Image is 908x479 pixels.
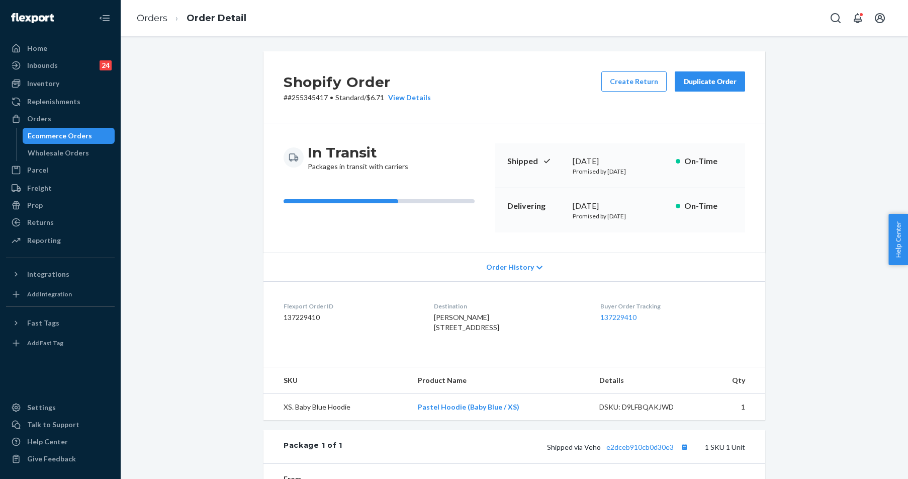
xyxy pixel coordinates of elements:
a: Parcel [6,162,115,178]
h2: Shopify Order [284,71,431,93]
div: Wholesale Orders [28,148,89,158]
div: Help Center [27,437,68,447]
dd: 137229410 [284,312,418,323]
a: Settings [6,400,115,416]
a: Inventory [6,75,115,92]
td: XS. Baby Blue Hoodie [263,394,410,421]
div: Add Integration [27,290,72,298]
a: Returns [6,214,115,230]
dt: Flexport Order ID [284,302,418,310]
span: Standard [335,93,364,102]
button: Copy tracking number [678,440,691,453]
a: Add Integration [6,286,115,302]
p: Shipped [507,155,565,167]
p: Delivering [507,200,565,212]
div: Inbounds [27,60,58,70]
button: Help Center [888,214,908,265]
button: Close Navigation [95,8,115,28]
a: Freight [6,180,115,196]
button: Create Return [601,71,667,92]
img: Flexport logo [11,13,54,23]
a: Pastel Hoodie (Baby Blue / XS) [418,403,519,411]
div: [DATE] [573,200,668,212]
dt: Buyer Order Tracking [600,302,745,310]
div: Orders [27,114,51,124]
button: Open account menu [870,8,890,28]
div: Reporting [27,235,61,246]
div: [DATE] [573,155,668,167]
button: Give Feedback [6,451,115,467]
a: Home [6,40,115,56]
button: Open notifications [848,8,868,28]
span: • [330,93,333,102]
div: Ecommerce Orders [28,131,92,141]
div: 1 SKU 1 Unit [342,440,745,453]
th: Product Name [410,367,591,394]
a: Orders [6,111,115,127]
div: Replenishments [27,97,80,107]
a: Add Fast Tag [6,335,115,351]
a: Help Center [6,434,115,450]
span: Order History [486,262,534,272]
h3: In Transit [308,143,408,162]
div: Give Feedback [27,454,76,464]
button: Integrations [6,266,115,282]
div: Duplicate Order [683,76,737,87]
div: Freight [27,183,52,193]
div: Package 1 of 1 [284,440,342,453]
a: Prep [6,197,115,213]
p: Promised by [DATE] [573,212,668,220]
th: SKU [263,367,410,394]
p: Promised by [DATE] [573,167,668,176]
div: Returns [27,217,54,227]
div: Talk to Support [27,420,79,430]
button: Open Search Box [826,8,846,28]
ol: breadcrumbs [129,4,254,33]
button: Fast Tags [6,315,115,331]
a: Reporting [6,232,115,249]
iframe: Opens a widget where you can chat to one of our agents [844,449,898,474]
div: Packages in transit with carriers [308,143,408,172]
div: Settings [27,403,56,413]
span: [PERSON_NAME] [STREET_ADDRESS] [434,313,499,332]
a: Order Detail [187,13,246,24]
a: Orders [137,13,167,24]
td: 1 [702,394,765,421]
button: Talk to Support [6,417,115,433]
div: Prep [27,200,43,210]
a: Wholesale Orders [23,145,115,161]
div: Add Fast Tag [27,339,63,347]
div: DSKU: D9LFBQAKJWD [599,402,694,412]
a: Inbounds24 [6,57,115,73]
a: Ecommerce Orders [23,128,115,144]
div: Inventory [27,78,59,89]
th: Details [591,367,702,394]
p: # #255345417 / $6.71 [284,93,431,103]
p: On-Time [684,200,733,212]
div: Parcel [27,165,48,175]
button: Duplicate Order [675,71,745,92]
th: Qty [702,367,765,394]
div: Home [27,43,47,53]
a: Replenishments [6,94,115,110]
span: Shipped via Veho [547,443,691,451]
div: Integrations [27,269,69,279]
a: e2dceb910cb0d30e3 [606,443,674,451]
div: 24 [100,60,112,70]
p: On-Time [684,155,733,167]
a: 137229410 [600,313,637,322]
button: View Details [384,93,431,103]
dt: Destination [434,302,584,310]
div: Fast Tags [27,318,59,328]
